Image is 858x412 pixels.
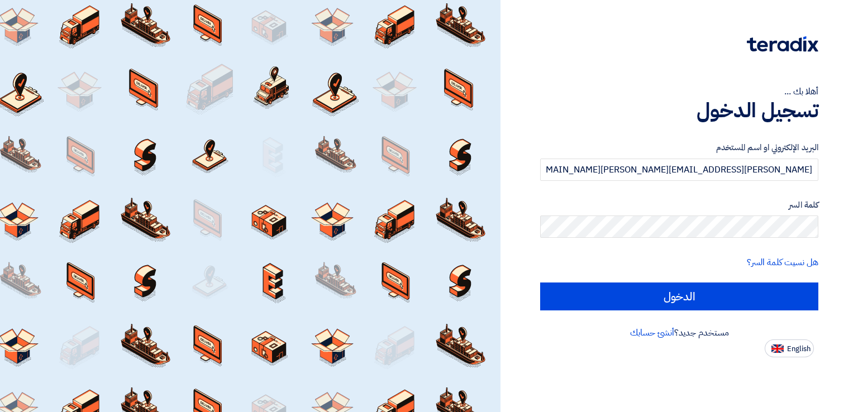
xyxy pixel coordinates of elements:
[540,85,818,98] div: أهلا بك ...
[540,326,818,339] div: مستخدم جديد؟
[787,345,811,353] span: English
[630,326,674,339] a: أنشئ حسابك
[540,282,818,310] input: الدخول
[540,159,818,181] input: أدخل بريد العمل الإلكتروني او اسم المستخدم الخاص بك ...
[765,339,814,357] button: English
[540,199,818,212] label: كلمة السر
[747,256,818,269] a: هل نسيت كلمة السر؟
[540,141,818,154] label: البريد الإلكتروني او اسم المستخدم
[747,36,818,52] img: Teradix logo
[771,344,784,353] img: en-US.png
[540,98,818,123] h1: تسجيل الدخول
